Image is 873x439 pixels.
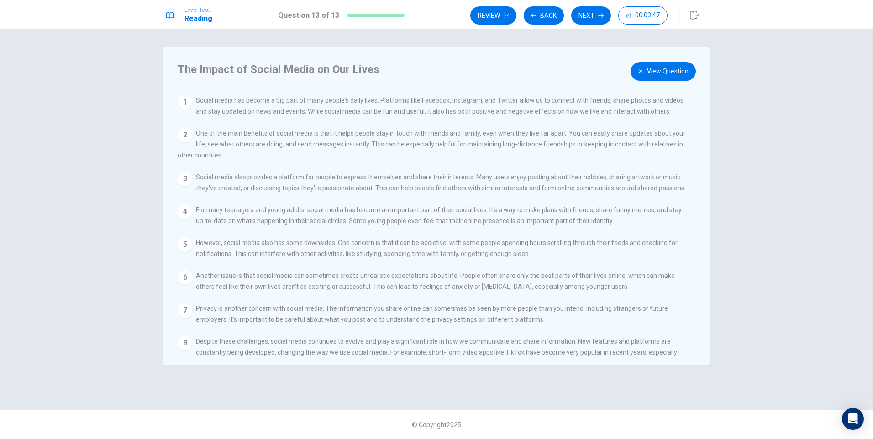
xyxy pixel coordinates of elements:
[196,272,675,290] span: Another issue is that social media can sometimes create unrealistic expectations about life. Peop...
[184,7,212,13] span: Level Test
[178,338,677,367] span: Despite these challenges, social media continues to evolve and play a significant role in how we ...
[178,237,192,252] div: 5
[178,336,192,350] div: 8
[524,6,564,25] button: Back
[178,95,192,110] div: 1
[196,239,678,257] span: However, social media also has some downsides. One concern is that it can be addictive, with some...
[178,204,192,219] div: 4
[196,173,686,192] span: Social media also provides a platform for people to express themselves and share their interests....
[178,270,192,285] div: 6
[184,13,212,24] h1: Reading
[196,206,682,225] span: For many teenagers and young adults, social media has become an important part of their social li...
[631,62,696,81] button: View Question
[618,6,668,25] button: 00:03:47
[178,303,192,318] div: 7
[178,62,686,77] h4: The Impact of Social Media on Our Lives
[196,305,668,323] span: Privacy is another concern with social media. The information you share online can sometimes be s...
[178,130,685,159] span: One of the main benefits of social media is that it helps people stay in touch with friends and f...
[571,6,611,25] button: Next
[635,12,660,19] span: 00:03:47
[412,421,461,429] span: © Copyright 2025
[178,172,192,186] div: 3
[278,10,339,21] h1: Question 13 of 13
[196,97,685,115] span: Social media has become a big part of many people's daily lives. Platforms like Facebook, Instagr...
[178,128,192,142] div: 2
[842,408,864,430] div: Open Intercom Messenger
[470,6,516,25] button: Review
